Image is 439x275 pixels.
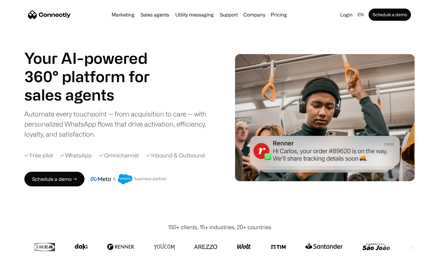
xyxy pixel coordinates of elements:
[369,9,411,21] a: Schedule a demo
[91,174,167,184] img: Meta and Salesforce business partner badge.
[243,10,265,19] div: Company
[146,151,205,159] div: ✓ Inbound & Outbound
[358,10,364,19] div: en
[338,10,355,19] a: Login
[24,172,84,186] a: Schedule a demo →
[99,151,139,159] div: ✓ Omnichannel
[12,264,37,273] ul: Language list
[268,12,289,17] a: Pricing
[24,49,165,86] h1: Your AI-powered 360° platform for
[60,151,92,159] div: ✓ WhatsApp
[24,109,216,139] div: Automate every touchpoint — from acquisition to care — with personalized WhatsApp flows that driv...
[173,12,216,17] a: Utility messaging
[217,12,240,17] a: Support
[24,151,53,159] div: ✓ Free pilot
[168,223,271,231] div: 150+ clients, 15+ industries, 20+ countries
[138,12,172,17] a: Sales agents
[109,12,137,17] a: Marketing
[6,264,37,273] aside: Language selected: English
[24,86,165,104] h1: sales agents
